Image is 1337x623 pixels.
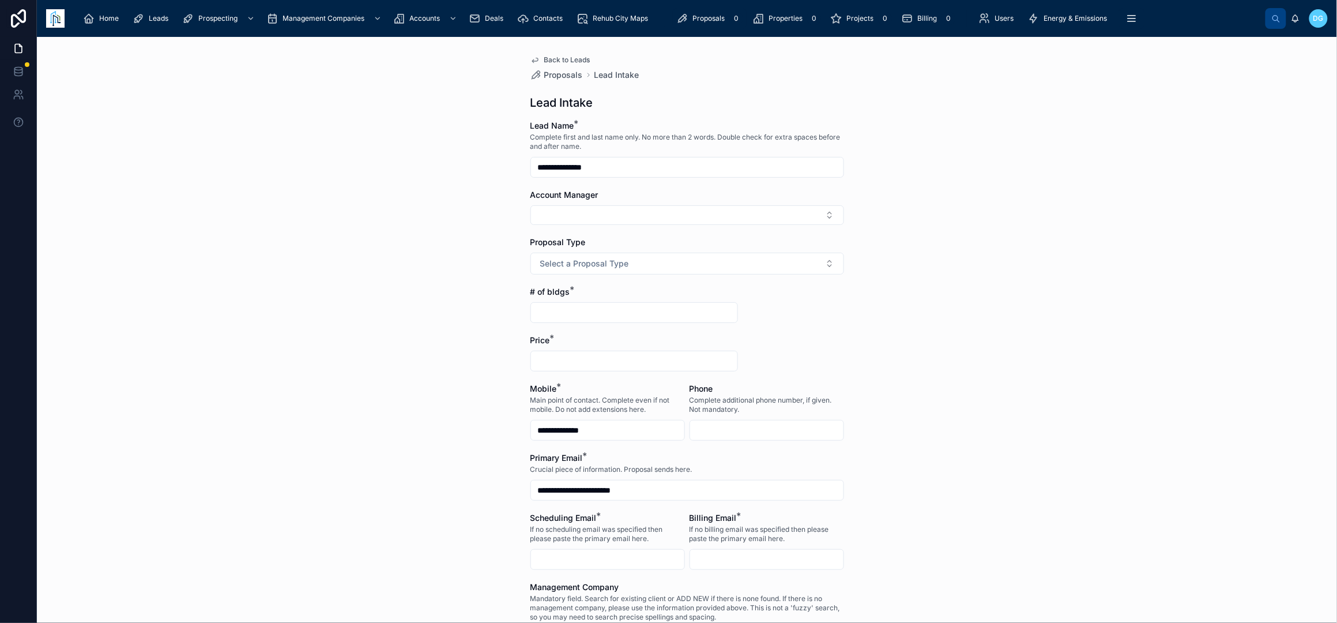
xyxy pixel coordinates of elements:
a: Users [976,8,1022,29]
a: Contacts [514,8,571,29]
div: scrollable content [74,6,1266,31]
span: Complete first and last name only. No more than 2 words. Double check for extra spaces before and... [530,133,844,151]
img: App logo [46,9,65,28]
a: Energy & Emissions [1025,8,1116,29]
span: Management Company [530,582,619,592]
span: Deals [485,14,503,23]
span: Users [995,14,1014,23]
span: Proposals [692,14,725,23]
a: Management Companies [263,8,387,29]
span: If no billing email was specified then please paste the primary email here. [690,525,844,543]
span: Crucial piece of information. Proposal sends here. [530,465,692,474]
span: Mobile [530,384,557,393]
span: Phone [690,384,713,393]
span: Accounts [409,14,440,23]
button: Select Button [530,253,844,275]
span: Primary Email [530,453,583,463]
span: Projects [846,14,873,23]
div: 0 [807,12,821,25]
a: Rehub City Maps [573,8,656,29]
span: Lead Name [530,121,574,130]
a: Billing0 [898,8,959,29]
span: # of bldgs [530,287,570,297]
span: If no scheduling email was specified then please paste the primary email here. [530,525,685,543]
a: Prospecting [179,8,261,29]
h1: Lead Intake [530,95,593,111]
div: 0 [729,12,743,25]
span: Energy & Emissions [1044,14,1108,23]
span: Proposals [544,69,583,81]
div: 0 [878,12,892,25]
a: Leads [129,8,176,29]
button: Select Button [530,205,844,225]
span: Account Manager [530,190,598,200]
span: Leads [149,14,168,23]
span: Proposal Type [530,237,586,247]
span: Main point of contact. Complete even if not mobile. Do not add extensions here. [530,396,685,414]
a: Proposals [530,69,583,81]
span: DG [1313,14,1324,23]
span: Management Companies [283,14,364,23]
a: Home [80,8,127,29]
span: Complete additional phone number, if given. Not mandatory. [690,396,844,414]
a: Proposals0 [673,8,747,29]
span: Back to Leads [544,55,590,65]
span: Select a Proposal Type [540,258,629,269]
span: Prospecting [198,14,238,23]
span: Price [530,335,550,345]
span: Properties [769,14,803,23]
a: Deals [465,8,511,29]
a: Projects0 [827,8,895,29]
span: Scheduling Email [530,513,597,523]
a: Back to Leads [530,55,590,65]
span: Home [99,14,119,23]
a: Properties0 [749,8,824,29]
div: 0 [941,12,955,25]
span: Rehub City Maps [593,14,648,23]
span: Billing Email [690,513,737,523]
span: Contacts [533,14,563,23]
span: Billing [917,14,937,23]
a: Lead Intake [594,69,639,81]
a: Accounts [390,8,463,29]
span: Mandatory field. Search for existing client or ADD NEW if there is none found. If there is no man... [530,594,844,622]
